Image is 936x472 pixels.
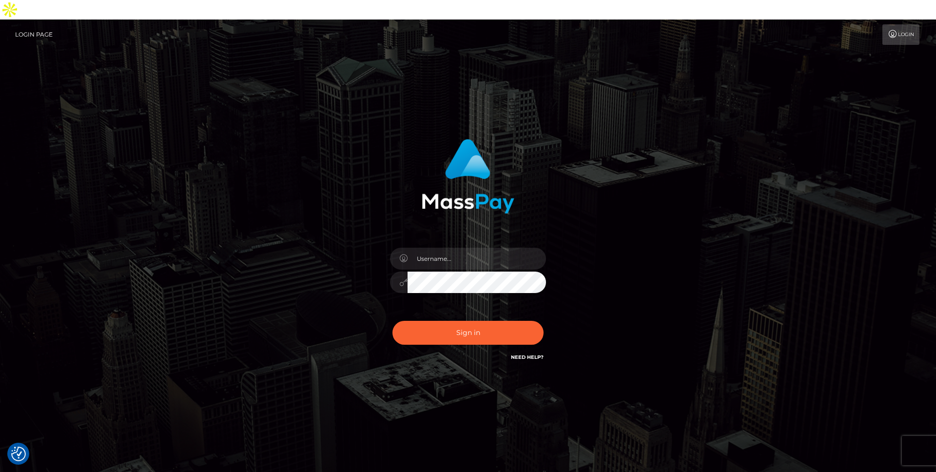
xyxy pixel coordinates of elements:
img: Revisit consent button [11,447,26,461]
a: Login Page [15,24,53,45]
input: Username... [408,248,546,270]
a: Login [882,24,919,45]
button: Sign in [392,321,544,345]
button: Consent Preferences [11,447,26,461]
a: Need Help? [511,354,544,360]
img: MassPay Login [422,139,514,214]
